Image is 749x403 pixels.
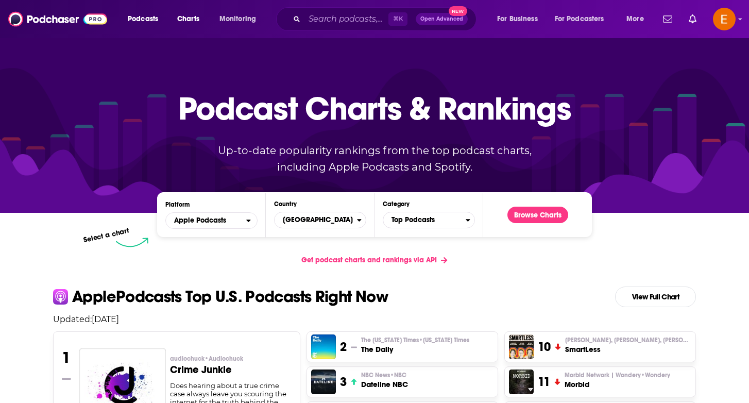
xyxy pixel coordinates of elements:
span: • [US_STATE] Times [419,337,469,344]
span: Morbid Network | Wondery [565,371,670,379]
a: Morbid Network | Wondery•WonderyMorbid [565,371,670,390]
p: Updated: [DATE] [45,314,704,324]
p: audiochuck • Audiochuck [170,355,292,363]
a: The [US_STATE] Times•[US_STATE] TimesThe Daily [361,336,469,355]
a: Charts [171,11,206,27]
h3: Crime Junkie [170,365,292,375]
input: Search podcasts, credits, & more... [304,11,388,27]
img: select arrow [116,238,148,247]
span: For Podcasters [555,12,604,26]
button: Browse Charts [507,207,568,223]
img: User Profile [713,8,736,30]
button: Open AdvancedNew [416,13,468,25]
span: Open Advanced [420,16,463,22]
span: For Business [497,12,538,26]
span: [PERSON_NAME], [PERSON_NAME], [PERSON_NAME] [565,336,689,344]
span: • Wondery [641,372,670,379]
h3: Dateline NBC [361,379,408,390]
p: Apple Podcasts Top U.S. Podcasts Right Now [72,289,388,305]
h3: 3 [340,374,347,390]
a: Show notifications dropdown [685,10,701,28]
h3: 11 [538,374,550,390]
img: Dateline NBC [311,370,336,394]
a: NBC News•NBCDateline NBC [361,371,408,390]
h3: The Daily [361,344,469,355]
a: View Full Chart [615,287,696,307]
a: Get podcast charts and rankings via API [293,247,455,273]
div: Search podcasts, credits, & more... [286,7,486,31]
a: audiochuck•AudiochuckCrime Junkie [170,355,292,381]
p: Jason Bateman, Sean Hayes, Will Arnett • Sirius XM [565,336,689,344]
img: SmartLess [509,334,534,359]
span: Apple Podcasts [174,217,226,224]
p: Morbid Network | Wondery • Wondery [565,371,670,379]
p: Select a chart [82,226,130,244]
h3: 2 [340,339,347,355]
p: Podcast Charts & Rankings [178,75,571,142]
button: open menu [619,11,657,27]
h3: 1 [62,348,71,367]
span: Monitoring [219,12,256,26]
span: Logged in as emilymorris [713,8,736,30]
p: The New York Times • New York Times [361,336,469,344]
button: open menu [490,11,551,27]
img: The Daily [311,334,336,359]
span: • Audiochuck [205,355,243,362]
button: Categories [383,212,475,228]
button: open menu [212,11,269,27]
span: • NBC [390,372,406,379]
span: More [626,12,644,26]
img: apple Icon [53,289,68,304]
h3: Morbid [565,379,670,390]
span: The [US_STATE] Times [361,336,469,344]
button: Countries [274,212,366,228]
button: open menu [165,212,258,229]
button: open menu [121,11,172,27]
h3: SmartLess [565,344,689,355]
button: open menu [548,11,619,27]
p: Up-to-date popularity rankings from the top podcast charts, including Apple Podcasts and Spotify. [197,142,552,175]
a: [PERSON_NAME], [PERSON_NAME], [PERSON_NAME]SmartLess [565,336,689,355]
span: NBC News [361,371,406,379]
h2: Platforms [165,212,258,229]
a: Show notifications dropdown [659,10,676,28]
span: audiochuck [170,355,243,363]
h3: 10 [538,339,551,355]
span: Charts [177,12,199,26]
img: Morbid [509,370,534,394]
button: Show profile menu [713,8,736,30]
img: Podchaser - Follow, Share and Rate Podcasts [8,9,107,29]
span: New [449,6,467,16]
p: NBC News • NBC [361,371,408,379]
span: Top Podcasts [383,211,466,229]
span: ⌘ K [388,12,407,26]
span: [GEOGRAPHIC_DATA] [275,211,357,229]
span: Podcasts [128,12,158,26]
span: Get podcast charts and rankings via API [301,256,437,264]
